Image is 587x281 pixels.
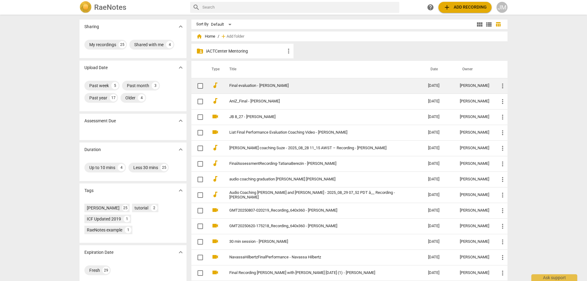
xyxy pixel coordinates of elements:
span: expand_more [177,23,184,30]
td: [DATE] [423,94,455,109]
span: audiotrack [212,160,219,167]
div: Up to 10 mins [89,165,115,171]
span: more_vert [499,191,506,199]
span: Home [196,33,215,39]
a: [PERSON_NAME] coaching Suze - 2025_08_28 11_15 AWST – Recording - [PERSON_NAME] [229,146,406,150]
td: [DATE] [423,203,455,218]
span: more_vert [499,145,506,152]
div: 3 [152,82,159,89]
div: [PERSON_NAME] [460,130,489,135]
span: Add recording [443,4,487,11]
div: [PERSON_NAME] [460,239,489,244]
div: Older [125,95,135,101]
span: expand_more [177,64,184,71]
div: 25 [122,205,129,211]
button: Show more [176,186,185,195]
span: audiotrack [212,144,219,151]
span: audiotrack [212,175,219,183]
span: home [196,33,202,39]
a: FinalAssessmentRecording-TatianaBerezin - [PERSON_NAME] [229,161,406,166]
td: [DATE] [423,140,455,156]
div: RaeNotes example [87,227,122,233]
div: tutorial [135,205,148,211]
button: Table view [493,20,503,29]
a: LogoRaeNotes [79,1,185,13]
a: JB 8_27 - [PERSON_NAME] [229,115,406,119]
span: more_vert [499,238,506,246]
input: Search [202,2,397,12]
span: more_vert [499,160,506,168]
td: [DATE] [423,234,455,250]
td: [DATE] [423,250,455,265]
div: 17 [110,94,117,102]
a: NavassaHilbertzFinalPerformance - Navassa Hilbertz [229,255,406,260]
span: Add folder [227,34,244,39]
span: more_vert [499,223,506,230]
p: Duration [84,146,101,153]
h2: RaeNotes [94,3,126,12]
span: more_vert [499,269,506,277]
th: Title [222,61,423,78]
th: Type [207,61,222,78]
a: 30 min session - [PERSON_NAME] [229,239,406,244]
a: Help [425,2,436,13]
button: Show more [176,22,185,31]
div: Default [211,20,234,29]
span: videocam [212,128,219,136]
span: audiotrack [212,97,219,105]
td: [DATE] [423,78,455,94]
a: Final Recording [PERSON_NAME] with [PERSON_NAME] [DATE] (1) - [PERSON_NAME] [229,271,406,275]
button: Upload [438,2,492,13]
p: Upload Date [84,65,108,71]
div: [PERSON_NAME] [460,224,489,228]
th: Owner [455,61,494,78]
td: [DATE] [423,218,455,234]
div: [PERSON_NAME] [460,83,489,88]
span: more_vert [499,113,506,121]
span: expand_more [177,249,184,256]
div: [PERSON_NAME] [460,115,489,119]
span: view_list [485,21,493,28]
a: Liat Final Performance Evaluation Coaching Video - [PERSON_NAME] [229,130,406,135]
div: Fresh [89,267,100,273]
div: 25 [161,164,168,171]
p: Tags [84,187,94,194]
button: Tile view [475,20,484,29]
span: more_vert [285,47,292,55]
td: [DATE] [423,172,455,187]
button: Show more [176,116,185,125]
div: 4 [166,41,173,48]
span: more_vert [499,129,506,136]
span: more_vert [499,98,506,105]
p: Expiration Date [84,249,113,256]
a: GMT20250807-020219_Recording_640x360 - [PERSON_NAME] [229,208,406,213]
span: expand_more [177,187,184,194]
div: 4 [118,164,125,171]
span: table_chart [495,21,501,27]
td: [DATE] [423,109,455,125]
span: help [427,4,434,11]
div: 4 [138,94,145,102]
div: Less 30 mins [133,165,158,171]
span: more_vert [499,254,506,261]
span: videocam [212,113,219,120]
td: [DATE] [423,156,455,172]
span: folder_shared [196,47,204,55]
div: [PERSON_NAME] [460,193,489,197]
div: Shared with me [134,42,164,48]
p: Assessment Due [84,118,116,124]
span: view_module [476,21,483,28]
div: [PERSON_NAME] [460,177,489,182]
span: expand_more [177,146,184,153]
div: [PERSON_NAME] [87,205,120,211]
span: add [443,4,451,11]
div: Past year [89,95,107,101]
td: [DATE] [423,125,455,140]
div: [PERSON_NAME] [460,161,489,166]
div: 2 [151,205,157,211]
div: [PERSON_NAME] [460,99,489,104]
th: Date [423,61,455,78]
span: videocam [212,253,219,261]
div: JM [497,2,508,13]
a: audio coaching graduation [PERSON_NAME] [PERSON_NAME] [229,177,406,182]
